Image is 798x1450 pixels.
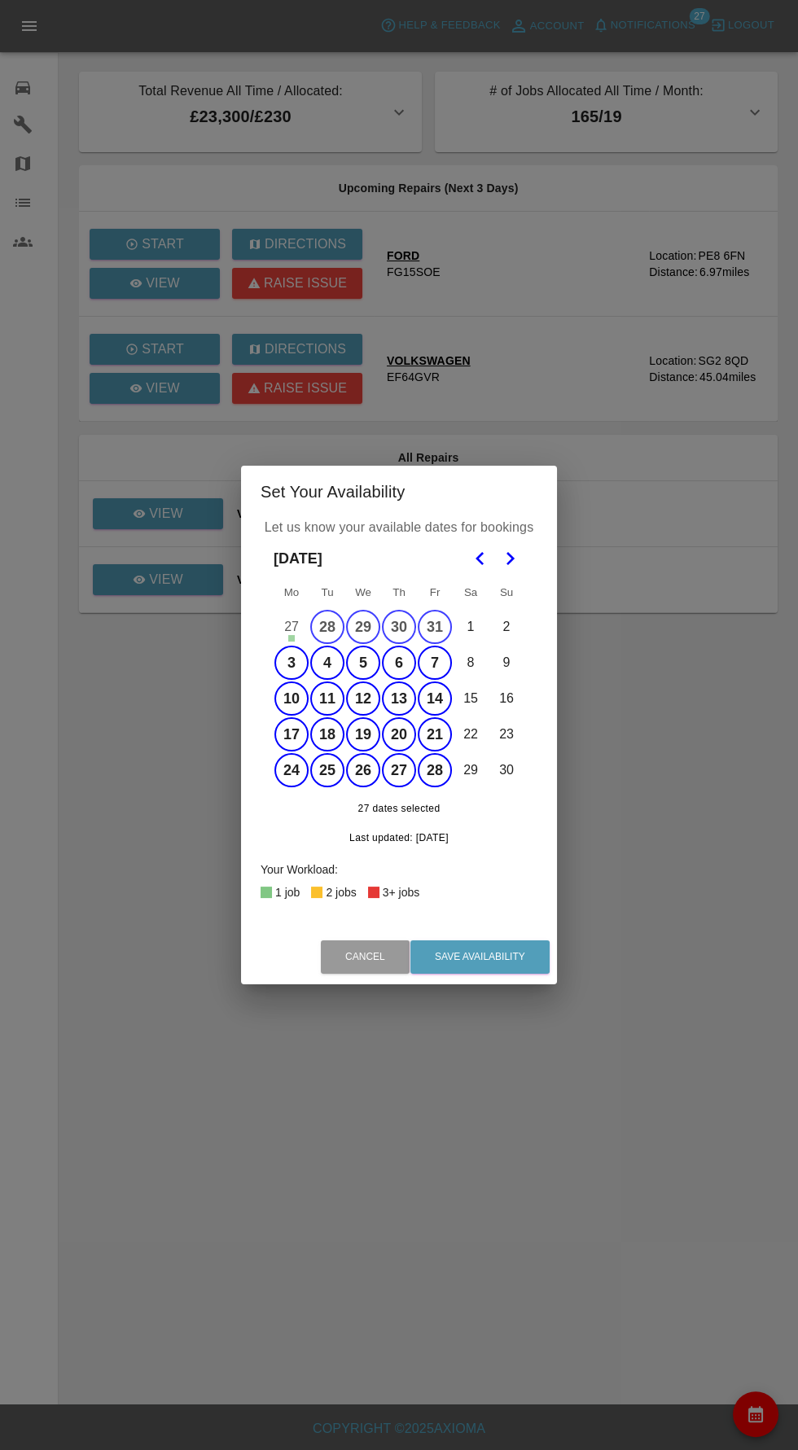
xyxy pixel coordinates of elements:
button: Saturday, November 15th, 2025 [454,681,488,716]
span: 27 dates selected [274,801,524,817]
button: Saturday, November 22nd, 2025 [454,717,488,751]
button: Monday, November 17th, 2025, selected [274,717,309,751]
button: Monday, November 3rd, 2025, selected [274,646,309,680]
button: Friday, November 14th, 2025, selected [418,681,452,716]
button: Sunday, November 2nd, 2025 [489,610,524,644]
div: 3+ jobs [383,883,420,902]
button: Go to the Previous Month [466,544,495,573]
span: [DATE] [274,541,322,576]
table: November 2025 [274,576,524,788]
button: Wednesday, November 26th, 2025, selected [346,753,380,787]
div: 1 job [275,883,300,902]
th: Wednesday [345,576,381,609]
th: Monday [274,576,309,609]
p: Let us know your available dates for bookings [261,518,537,537]
button: Saturday, November 8th, 2025 [454,646,488,680]
button: Wednesday, November 12th, 2025, selected [346,681,380,716]
button: Tuesday, November 18th, 2025, selected [310,717,344,751]
button: Wednesday, November 19th, 2025, selected [346,717,380,751]
button: Thursday, November 6th, 2025, selected [382,646,416,680]
button: Friday, November 28th, 2025, selected [418,753,452,787]
button: Thursday, November 20th, 2025, selected [382,717,416,751]
button: Tuesday, November 25th, 2025, selected [310,753,344,787]
button: Sunday, November 9th, 2025 [489,646,524,680]
button: Tuesday, October 28th, 2025, selected [310,610,344,644]
th: Friday [417,576,453,609]
span: Last updated: [DATE] [349,832,449,843]
button: Friday, October 31st, 2025, selected [418,610,452,644]
button: Thursday, November 13th, 2025, selected [382,681,416,716]
th: Tuesday [309,576,345,609]
button: Thursday, November 27th, 2025, selected [382,753,416,787]
button: Wednesday, November 5th, 2025, selected [346,646,380,680]
button: Monday, October 27th, 2025 [274,610,309,644]
button: Tuesday, November 4th, 2025, selected [310,646,344,680]
div: 2 jobs [326,883,356,902]
button: Wednesday, October 29th, 2025, selected [346,610,380,644]
button: Save Availability [410,940,550,974]
button: Thursday, October 30th, 2025, selected [382,610,416,644]
button: Friday, November 21st, 2025, selected [418,717,452,751]
button: Tuesday, November 11th, 2025, selected [310,681,344,716]
th: Sunday [489,576,524,609]
button: Monday, November 10th, 2025, selected [274,681,309,716]
button: Saturday, November 1st, 2025 [454,610,488,644]
div: Your Workload: [261,860,537,879]
h2: Set Your Availability [241,466,557,518]
button: Friday, November 7th, 2025, selected [418,646,452,680]
button: Sunday, November 23rd, 2025 [489,717,524,751]
button: Cancel [321,940,410,974]
button: Monday, November 24th, 2025, selected [274,753,309,787]
button: Sunday, November 16th, 2025 [489,681,524,716]
button: Saturday, November 29th, 2025 [454,753,488,787]
button: Go to the Next Month [495,544,524,573]
button: Sunday, November 30th, 2025 [489,753,524,787]
th: Thursday [381,576,417,609]
th: Saturday [453,576,489,609]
